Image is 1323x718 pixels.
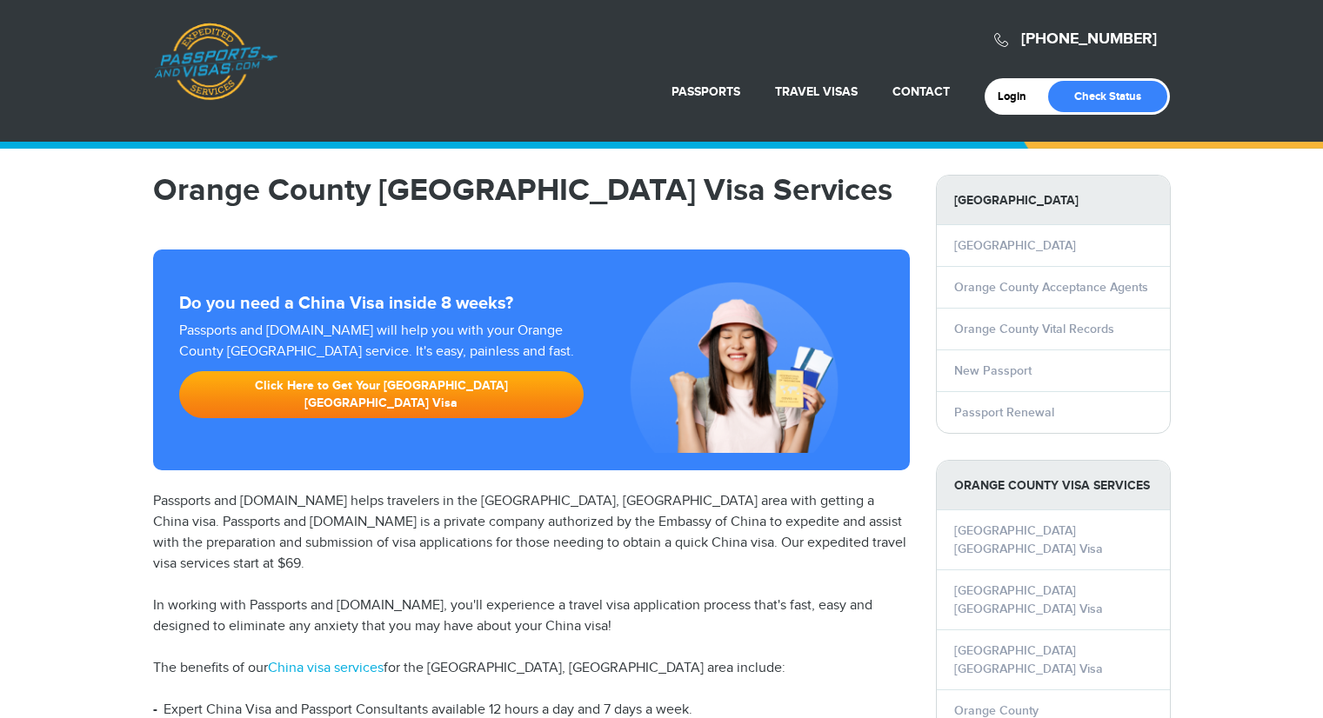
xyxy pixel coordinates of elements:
[937,176,1170,225] strong: [GEOGRAPHIC_DATA]
[172,321,591,427] div: Passports and [DOMAIN_NAME] will help you with your Orange County [GEOGRAPHIC_DATA] service. It's...
[892,84,950,99] a: Contact
[1048,81,1167,112] a: Check Status
[268,660,384,676] a: China visa services
[672,84,740,99] a: Passports
[954,643,1103,676] a: [GEOGRAPHIC_DATA] [GEOGRAPHIC_DATA] Visa
[1021,30,1157,49] a: [PHONE_NUMBER]
[153,658,910,679] p: The benefits of our for the [GEOGRAPHIC_DATA], [GEOGRAPHIC_DATA] area include:
[153,175,910,206] h1: Orange County [GEOGRAPHIC_DATA] Visa Services
[179,371,585,418] a: Click Here to Get Your [GEOGRAPHIC_DATA] [GEOGRAPHIC_DATA] Visa
[954,523,1103,556] a: [GEOGRAPHIC_DATA] [GEOGRAPHIC_DATA] Visa
[153,595,910,637] p: In working with Passports and [DOMAIN_NAME], you'll experience a travel visa application process ...
[954,280,1148,295] a: Orange County Acceptance Agents
[154,23,277,101] a: Passports & [DOMAIN_NAME]
[954,583,1103,616] a: [GEOGRAPHIC_DATA] [GEOGRAPHIC_DATA] Visa
[153,491,910,575] p: Passports and [DOMAIN_NAME] helps travelers in the [GEOGRAPHIC_DATA], [GEOGRAPHIC_DATA] area with...
[954,238,1076,253] a: [GEOGRAPHIC_DATA]
[179,293,884,314] strong: Do you need a China Visa inside 8 weeks?
[937,461,1170,510] strong: Orange County Visa Services
[775,84,858,99] a: Travel Visas
[954,363,1032,378] a: New Passport
[998,90,1039,103] a: Login
[954,405,1054,420] a: Passport Renewal
[954,322,1114,336] a: Orange County Vital Records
